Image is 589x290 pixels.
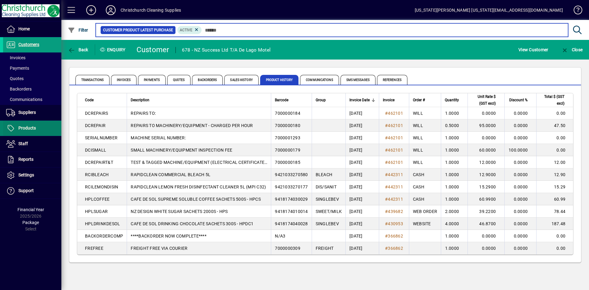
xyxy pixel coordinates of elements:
span: Filter [68,28,88,33]
span: Settings [18,172,34,177]
span: REPAIRS TO: [131,111,156,116]
div: Order # [413,97,437,103]
span: 9418174030029 [275,197,308,202]
td: 1.0000 [441,242,468,254]
a: Staff [3,136,61,152]
span: Package [22,220,39,225]
a: #366862 [383,245,405,252]
a: #462101 [383,110,405,117]
span: 462101 [388,148,403,153]
span: # [385,221,388,226]
span: Sales History [224,75,258,85]
a: #462101 [383,159,405,166]
td: 0.00 [536,144,573,156]
span: Staff [18,141,28,146]
span: RCILEMONDISIN [85,184,118,189]
a: #442311 [383,196,405,203]
span: 7000000309 [275,246,300,251]
div: Code [85,97,123,103]
td: 0.00 [536,242,573,254]
a: #442311 [383,171,405,178]
span: 462101 [388,160,403,165]
td: [DATE] [345,168,379,181]
td: 0.0000 [504,230,536,242]
span: MACHINE SERIAL NUMBER: [131,135,186,140]
td: 0.0000 [504,132,536,144]
span: FREIGHT [316,246,334,251]
span: Financial Year [17,207,44,212]
span: # [385,172,388,177]
span: 9421033270177 [275,184,308,189]
span: 9418174010014 [275,209,308,214]
a: Backorders [3,84,61,94]
td: 47.50 [536,119,573,132]
div: Group [316,97,342,103]
span: # [385,234,388,238]
td: 0.0000 [504,107,536,119]
div: Enquiry [95,45,132,55]
span: SMALL MACHINERY/EQUIPMENT INSPECTION FEE [131,148,232,153]
span: # [385,123,388,128]
span: Invoices [6,55,25,60]
a: Quotes [3,73,61,84]
span: RAPIDCLEAN LEMON FRESH DISINFECTANT CLEANER 5L (MPI C32) [131,184,266,189]
button: Profile [101,5,121,16]
span: DCREPAIRT&T [85,160,113,165]
span: 462101 [388,135,403,140]
a: #462101 [383,122,405,129]
a: #462101 [383,134,405,141]
span: SINGLEBEV [316,221,339,226]
span: Quotes [167,75,191,85]
td: 100.0000 [504,144,536,156]
td: [DATE] [345,205,379,218]
td: 1.0000 [441,181,468,193]
button: Close [560,44,584,55]
td: [DATE] [345,156,379,168]
td: [DATE] [345,218,379,230]
td: 0.0000 [468,242,504,254]
span: # [385,148,388,153]
span: 9421033270580 [275,172,308,177]
span: DCREPAIRS [85,111,108,116]
span: 7000000179 [275,148,300,153]
td: 60.99 [536,193,573,205]
a: Invoices [3,52,61,63]
span: Support [18,188,34,193]
span: # [385,160,388,165]
span: 442311 [388,184,403,189]
a: #430953 [383,220,405,227]
td: WILL [409,156,441,168]
span: 366862 [388,246,403,251]
td: WEBSITE [409,218,441,230]
span: BLEACH [316,172,333,177]
td: 4.0000 [441,218,468,230]
td: 0.0000 [504,218,536,230]
td: 12.0000 [468,156,504,168]
span: REPAIRS TO MACHINERY/EQUIPMENT - CHARGED PER HOUR [131,123,253,128]
div: Christchurch Cleaning Supplies [121,5,181,15]
a: Knowledge Base [569,1,581,21]
button: Filter [66,25,90,36]
div: Quantity [445,97,464,103]
td: [DATE] [345,181,379,193]
td: 95.0000 [468,119,504,132]
td: 0.0000 [504,168,536,181]
td: [DATE] [345,193,379,205]
span: CAFE DE SOL DRINKING CHOCOLATE SACHETS 300S - HPDC1 [131,221,253,226]
td: [DATE] [345,119,379,132]
span: # [385,111,388,116]
button: Add [81,5,101,16]
span: BACKORDERCOMP [85,234,123,238]
span: Active [180,28,192,32]
td: 60.0000 [468,144,504,156]
span: 7000000180 [275,123,300,128]
span: SWEET/MILK [316,209,342,214]
span: CAFE DE SOL SUPREME SOLUBLE COFFEE SACHETS 500S - HPCS [131,197,261,202]
td: 12.90 [536,168,573,181]
td: 15.2900 [468,181,504,193]
span: Quantity [445,97,459,103]
td: 0.0000 [504,205,536,218]
div: Discount % [508,97,533,103]
span: Invoice Date [349,97,370,103]
span: Barcode [275,97,288,103]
